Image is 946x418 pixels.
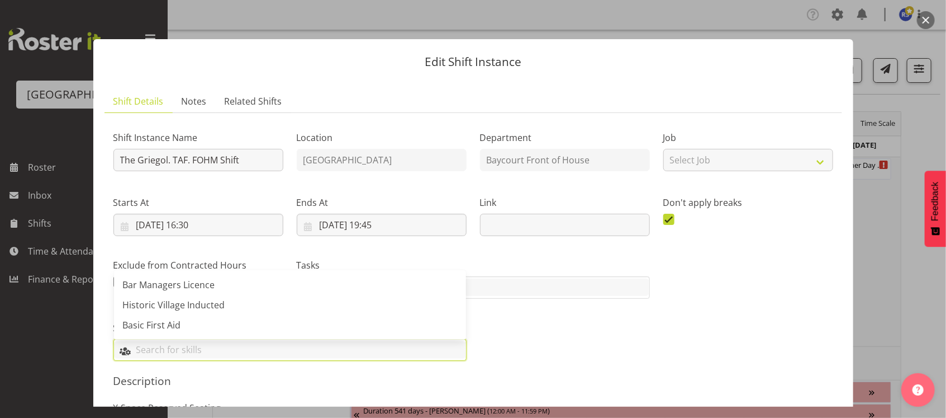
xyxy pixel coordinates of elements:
span: Feedback [930,182,940,221]
span: Historic Village Inducted [123,299,225,311]
span: Related Shifts [225,95,282,108]
a: Historic Village Inducted [114,295,466,315]
a: Basic First Aid [114,315,466,335]
label: Department [480,131,650,144]
img: help-xxl-2.png [912,384,924,396]
label: Shift Instance Name [113,131,283,144]
label: Tasks [297,259,650,272]
a: Bar Managers Licence [114,275,466,295]
label: Don't apply breaks [663,196,833,209]
input: Click to select... [297,214,467,236]
input: Shift Instance Name [113,149,283,171]
button: Feedback - Show survey [925,171,946,247]
label: Link [480,196,650,209]
label: Ends At [297,196,467,209]
h5: Description [113,374,833,388]
label: Location [297,131,467,144]
label: Skills [113,321,467,335]
span: Bar Managers Licence [123,279,215,291]
input: Search for skills [114,341,466,359]
input: Search for tasks [297,279,649,296]
input: Click to select... [113,214,283,236]
span: Shift Details [113,95,164,108]
p: Edit Shift Instance [104,56,842,68]
span: Notes [182,95,207,108]
p: X-Space Reserved Seating [113,401,833,415]
label: Exclude from Contracted Hours [113,259,283,272]
span: Basic First Aid [123,319,181,331]
label: Starts At [113,196,283,209]
label: Job [663,131,833,144]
